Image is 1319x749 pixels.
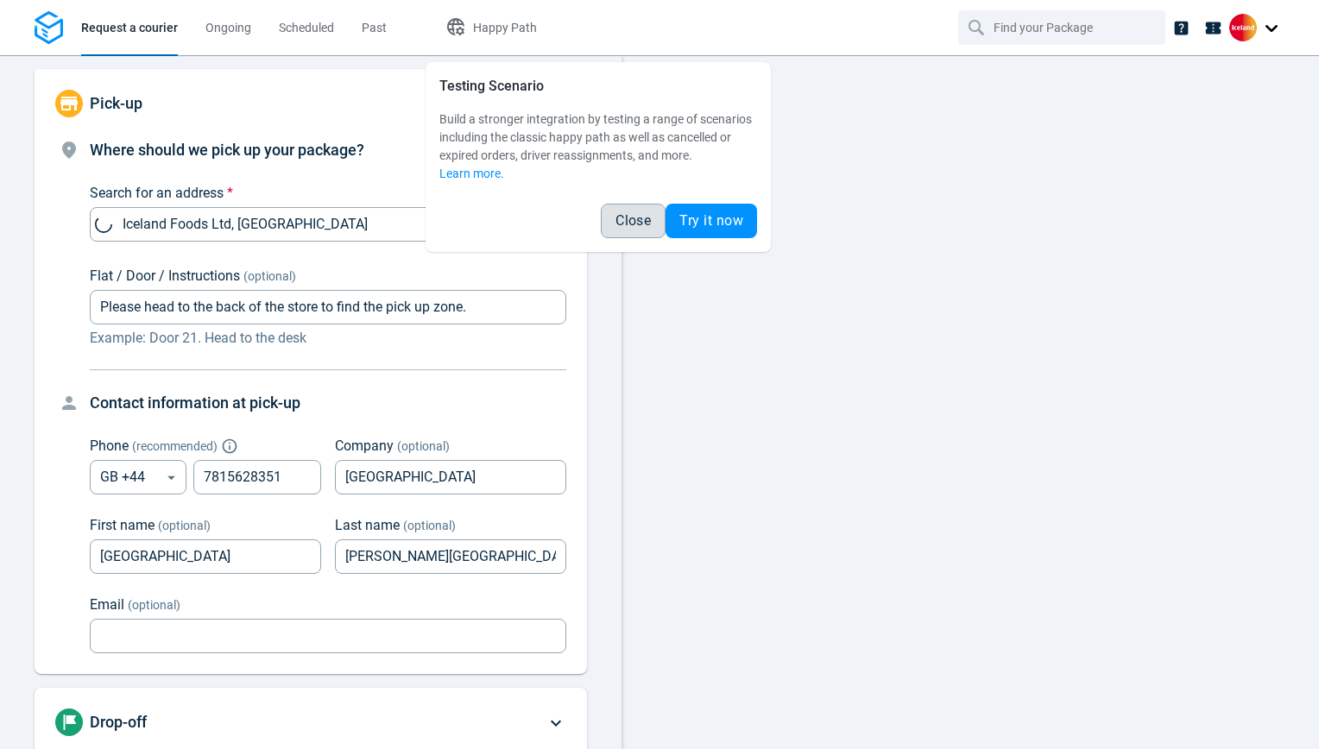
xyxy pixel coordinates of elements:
[128,598,180,612] span: (optional)
[615,214,651,228] span: Close
[35,11,63,45] img: Logo
[90,517,155,533] span: First name
[335,437,394,454] span: Company
[403,519,456,532] span: (optional)
[1229,14,1257,41] img: Client
[90,94,142,112] span: Pick-up
[224,441,235,451] button: Explain "Recommended"
[158,519,211,532] span: (optional)
[679,214,743,228] span: Try it now
[601,204,666,238] button: Close
[439,112,752,162] span: Build a stronger integration by testing a range of scenarios including the classic happy path as ...
[35,138,587,674] div: Pick-up
[90,185,224,201] span: Search for an address
[90,391,566,415] h4: Contact information at pick-up
[90,328,566,349] p: Example: Door 21. Head to the desk
[205,21,251,35] span: Ongoing
[132,439,218,453] span: ( recommended )
[362,21,387,35] span: Past
[90,437,129,454] span: Phone
[90,713,147,731] span: Drop-off
[90,267,240,284] span: Flat / Door / Instructions
[90,141,364,159] span: Where should we pick up your package?
[90,596,124,613] span: Email
[473,21,537,35] span: Happy Path
[81,21,178,35] span: Request a courier
[439,167,504,180] a: Learn more.
[439,78,544,94] span: Testing Scenario
[279,21,334,35] span: Scheduled
[335,517,400,533] span: Last name
[397,439,450,453] span: (optional)
[243,269,296,283] span: (optional)
[35,69,587,138] div: Pick-up
[666,204,757,238] button: Try it now
[90,460,186,494] div: GB +44
[994,11,1133,44] input: Find your Package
